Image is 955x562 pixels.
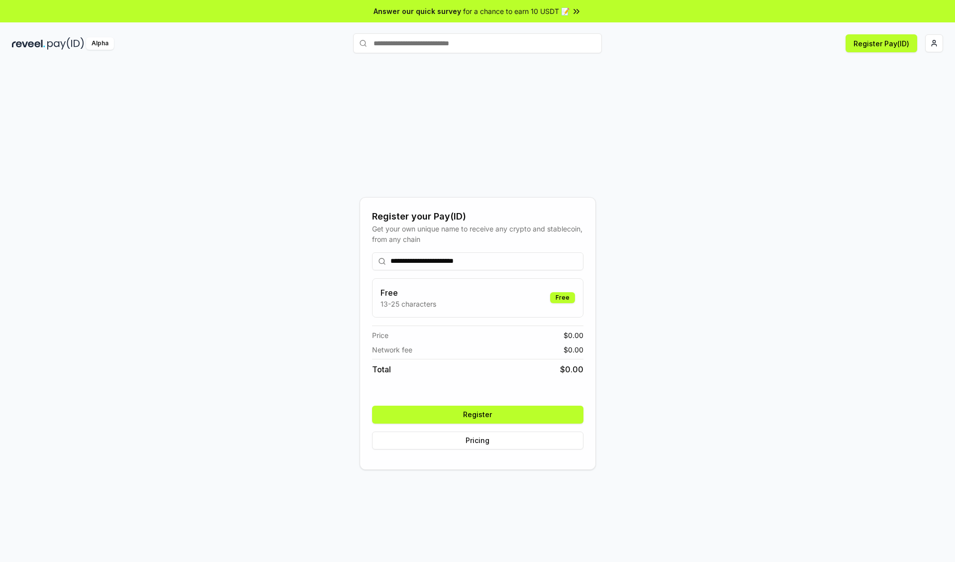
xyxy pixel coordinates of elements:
[372,224,583,244] div: Get your own unique name to receive any crypto and stablecoin, from any chain
[560,363,583,375] span: $ 0.00
[372,344,412,355] span: Network fee
[12,37,45,50] img: reveel_dark
[374,6,461,16] span: Answer our quick survey
[564,330,583,340] span: $ 0.00
[372,210,583,224] div: Register your Pay(ID)
[86,37,114,50] div: Alpha
[550,292,575,303] div: Free
[463,6,570,16] span: for a chance to earn 10 USDT 📝
[381,287,436,299] h3: Free
[846,34,917,52] button: Register Pay(ID)
[372,363,391,375] span: Total
[47,37,84,50] img: pay_id
[372,330,388,340] span: Price
[381,299,436,309] p: 13-25 characters
[372,432,583,450] button: Pricing
[372,406,583,424] button: Register
[564,344,583,355] span: $ 0.00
